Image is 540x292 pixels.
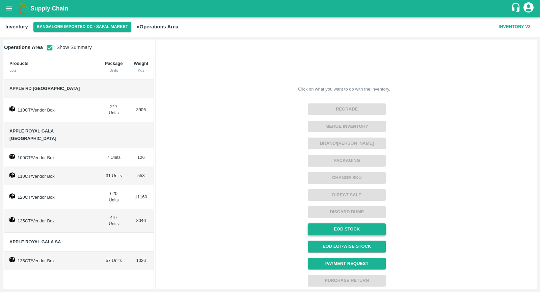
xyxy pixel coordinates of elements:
b: Weight [134,61,148,66]
img: box [9,154,15,159]
img: box [9,257,15,262]
b: Package [105,61,123,66]
button: Inventory V2 [496,21,533,33]
img: logo [17,2,30,15]
td: 217 Units [99,98,129,122]
td: 11160 [128,185,154,209]
img: box [9,217,15,222]
img: box [9,172,15,178]
a: Supply Chain [30,4,511,13]
img: box [9,106,15,112]
b: » Operations Area [137,24,178,29]
td: 620 Units [99,185,129,209]
td: 7 Units [99,148,129,167]
span: Apple Royal Gala [GEOGRAPHIC_DATA] [9,128,56,141]
td: 135CT/Vendor Box [4,251,99,270]
span: Show Summary [43,45,92,50]
td: 1026 [128,251,154,270]
div: Click on what you want to do with the inventory. [298,86,390,93]
b: Supply Chain [30,5,68,12]
div: Lots [9,67,94,73]
td: 31 Units [99,167,129,186]
td: 126 [128,148,154,167]
button: open drawer [1,1,17,16]
b: Products [9,61,28,66]
div: Kgs [134,67,148,73]
td: 110CT/Vendor Box [4,98,99,122]
td: 57 Units [99,251,129,270]
td: 8046 [128,209,154,233]
td: 135CT/Vendor Box [4,209,99,233]
td: 100CT/Vendor Box [4,148,99,167]
a: EOD Lot-wise Stock [308,241,386,252]
div: account of current user [522,1,535,16]
td: 3906 [128,98,154,122]
td: 120CT/Vendor Box [4,185,99,209]
span: Apple RD [GEOGRAPHIC_DATA] [9,86,80,91]
a: EOD Stock [308,223,386,235]
td: 447 Units [99,209,129,233]
div: customer-support [511,2,522,15]
td: 558 [128,167,154,186]
td: 110CT/Vendor Box [4,167,99,186]
div: Units [105,67,123,73]
b: Inventory [5,24,28,29]
b: Operations Area [4,45,43,50]
a: Payment Request [308,258,386,270]
span: Apple Royal Gala SA [9,239,61,244]
img: box [9,193,15,199]
button: Select DC [33,22,132,32]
